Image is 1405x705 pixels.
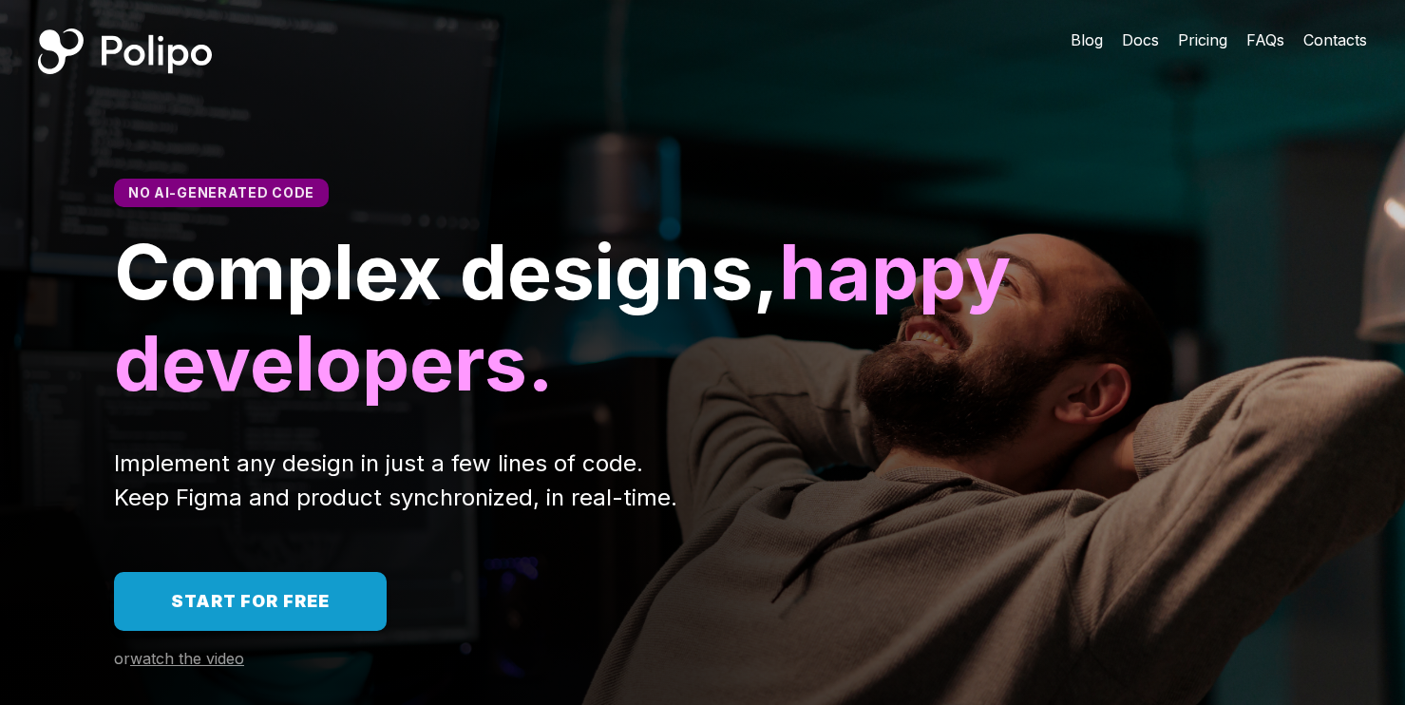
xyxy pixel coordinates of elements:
span: watch the video [130,649,244,668]
span: or [114,649,130,668]
span: FAQs [1246,30,1284,49]
span: Docs [1122,30,1159,49]
a: Pricing [1178,29,1227,51]
a: FAQs [1246,29,1284,51]
span: Pricing [1178,30,1227,49]
span: Complex designs, [114,225,779,317]
span: happy developers. [114,225,1029,409]
span: Implement any design in just a few lines of code. Keep Figma and product synchronized, in real-time. [114,449,677,511]
span: Blog [1071,30,1103,49]
a: Docs [1122,29,1159,51]
span: No AI-generated code [128,184,314,200]
a: Blog [1071,29,1103,51]
a: Start for free [114,572,387,631]
a: Contacts [1303,29,1367,51]
span: Contacts [1303,30,1367,49]
span: Start for free [171,591,330,611]
a: orwatch the video [114,650,244,668]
